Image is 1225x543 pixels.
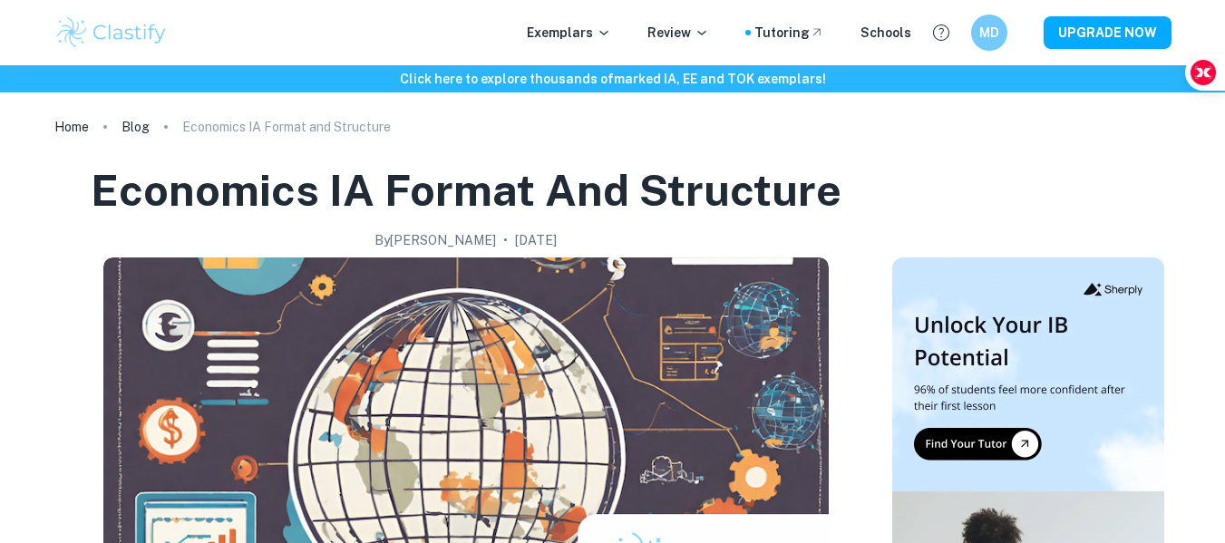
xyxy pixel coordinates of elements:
[647,23,709,43] p: Review
[374,230,496,250] h2: By [PERSON_NAME]
[182,117,391,137] p: Economics IA Format and Structure
[54,114,89,140] a: Home
[754,23,824,43] a: Tutoring
[122,114,150,140] a: Blog
[515,230,557,250] h2: [DATE]
[978,23,999,43] h6: MD
[503,230,508,250] p: •
[54,15,170,51] img: Clastify logo
[860,23,911,43] a: Schools
[926,17,957,48] button: Help and Feedback
[527,23,611,43] p: Exemplars
[91,161,841,219] h1: Economics IA Format and Structure
[4,69,1221,89] h6: Click here to explore thousands of marked IA, EE and TOK exemplars !
[1044,16,1172,49] button: UPGRADE NOW
[971,15,1007,51] button: MD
